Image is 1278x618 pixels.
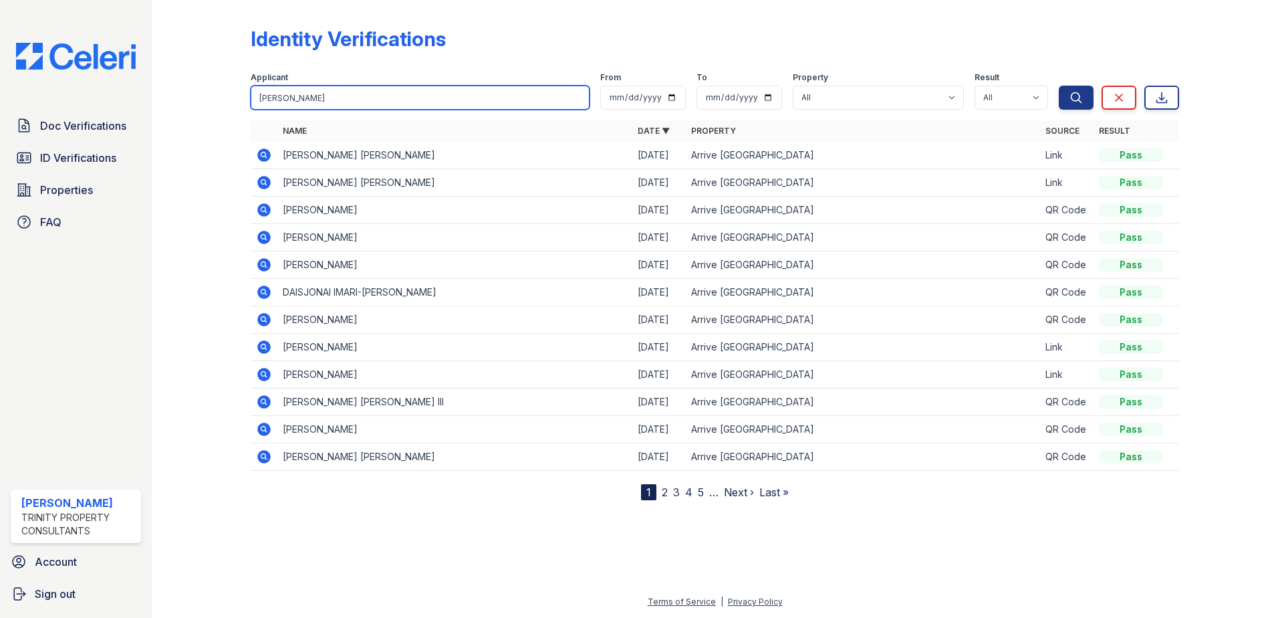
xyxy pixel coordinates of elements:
[686,197,1041,224] td: Arrive [GEOGRAPHIC_DATA]
[686,142,1041,169] td: Arrive [GEOGRAPHIC_DATA]
[1040,197,1094,224] td: QR Code
[721,597,723,607] div: |
[686,334,1041,361] td: Arrive [GEOGRAPHIC_DATA]
[686,251,1041,279] td: Arrive [GEOGRAPHIC_DATA]
[686,389,1041,416] td: Arrive [GEOGRAPHIC_DATA]
[1099,176,1163,189] div: Pass
[793,72,828,83] label: Property
[632,443,686,471] td: [DATE]
[1040,169,1094,197] td: Link
[686,306,1041,334] td: Arrive [GEOGRAPHIC_DATA]
[40,150,116,166] span: ID Verifications
[277,142,632,169] td: [PERSON_NAME] [PERSON_NAME]
[1040,443,1094,471] td: QR Code
[11,209,141,235] a: FAQ
[1099,340,1163,354] div: Pass
[1040,334,1094,361] td: Link
[11,177,141,203] a: Properties
[685,486,692,499] a: 4
[5,581,146,607] a: Sign out
[21,511,136,538] div: Trinity Property Consultants
[641,484,656,500] div: 1
[1099,148,1163,162] div: Pass
[632,251,686,279] td: [DATE]
[638,126,670,136] a: Date ▼
[277,197,632,224] td: [PERSON_NAME]
[1099,423,1163,436] div: Pass
[21,495,136,511] div: [PERSON_NAME]
[686,224,1041,251] td: Arrive [GEOGRAPHIC_DATA]
[600,72,621,83] label: From
[277,169,632,197] td: [PERSON_NAME] [PERSON_NAME]
[40,214,61,230] span: FAQ
[5,43,146,70] img: CE_Logo_Blue-a8612792a0a2168367f1c8372b55b34899dd931a85d93a1a3d3e32e68fde9ad4.png
[277,416,632,443] td: [PERSON_NAME]
[1040,224,1094,251] td: QR Code
[11,112,141,139] a: Doc Verifications
[40,182,93,198] span: Properties
[975,72,999,83] label: Result
[277,443,632,471] td: [PERSON_NAME] [PERSON_NAME]
[1040,389,1094,416] td: QR Code
[632,361,686,389] td: [DATE]
[632,224,686,251] td: [DATE]
[673,486,680,499] a: 3
[686,361,1041,389] td: Arrive [GEOGRAPHIC_DATA]
[1099,286,1163,299] div: Pass
[728,597,783,607] a: Privacy Policy
[1099,450,1163,463] div: Pass
[686,279,1041,306] td: Arrive [GEOGRAPHIC_DATA]
[1040,361,1094,389] td: Link
[724,486,754,499] a: Next ›
[283,126,307,136] a: Name
[1040,306,1094,334] td: QR Code
[1040,142,1094,169] td: Link
[686,416,1041,443] td: Arrive [GEOGRAPHIC_DATA]
[1099,368,1163,381] div: Pass
[1099,203,1163,217] div: Pass
[709,484,719,500] span: …
[1099,126,1130,136] a: Result
[632,279,686,306] td: [DATE]
[277,251,632,279] td: [PERSON_NAME]
[648,597,716,607] a: Terms of Service
[1040,416,1094,443] td: QR Code
[277,224,632,251] td: [PERSON_NAME]
[686,443,1041,471] td: Arrive [GEOGRAPHIC_DATA]
[277,279,632,306] td: DAISJONAI IMARI-[PERSON_NAME]
[759,486,789,499] a: Last »
[1099,313,1163,326] div: Pass
[691,126,736,136] a: Property
[277,306,632,334] td: [PERSON_NAME]
[277,389,632,416] td: [PERSON_NAME] [PERSON_NAME] III
[1040,279,1094,306] td: QR Code
[40,118,126,134] span: Doc Verifications
[1040,251,1094,279] td: QR Code
[632,389,686,416] td: [DATE]
[251,72,288,83] label: Applicant
[1099,231,1163,244] div: Pass
[11,144,141,171] a: ID Verifications
[632,169,686,197] td: [DATE]
[632,334,686,361] td: [DATE]
[35,554,77,570] span: Account
[277,334,632,361] td: [PERSON_NAME]
[662,486,668,499] a: 2
[696,72,707,83] label: To
[632,197,686,224] td: [DATE]
[632,142,686,169] td: [DATE]
[632,416,686,443] td: [DATE]
[277,361,632,389] td: [PERSON_NAME]
[251,86,590,110] input: Search by name or phone number
[698,486,704,499] a: 5
[1099,258,1163,272] div: Pass
[1099,395,1163,409] div: Pass
[251,27,446,51] div: Identity Verifications
[5,548,146,575] a: Account
[1045,126,1079,136] a: Source
[35,586,76,602] span: Sign out
[632,306,686,334] td: [DATE]
[686,169,1041,197] td: Arrive [GEOGRAPHIC_DATA]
